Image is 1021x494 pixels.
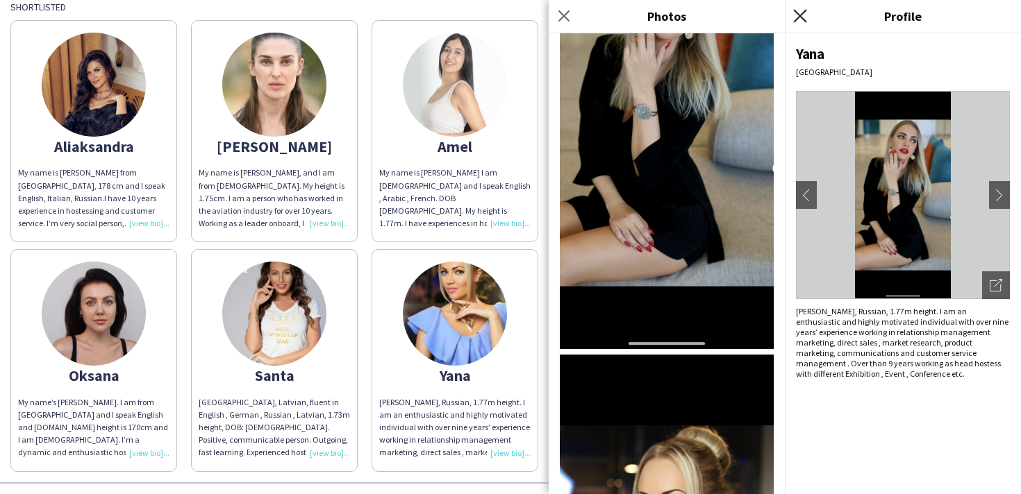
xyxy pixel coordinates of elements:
img: thumb-66e2f951e4c74.jpeg [42,262,146,366]
div: [PERSON_NAME] [199,140,350,153]
div: [GEOGRAPHIC_DATA], Latvian, fluent in English , German , Russian , Latvian, 1.73m height, DOB: [D... [199,396,350,459]
div: My name is [PERSON_NAME], and I am from [DEMOGRAPHIC_DATA]. My height is 1.75cm. I am a person wh... [199,167,350,230]
div: My name is [PERSON_NAME] from [GEOGRAPHIC_DATA], 178 cm and I speak English, Italian, Russian.I h... [18,167,169,230]
div: Amel [379,140,531,153]
div: Yana [379,369,531,382]
img: thumb-66dc0e5ce1933.jpg [222,33,326,137]
div: [PERSON_NAME], Russian, 1.77m height. I am an enthusiastic and highly motivated individual with o... [796,306,1010,379]
div: Aliaksandra [18,140,169,153]
img: Crew avatar or photo [796,91,1010,299]
div: Yana [796,44,1010,63]
img: thumb-63a9b2e02f6f4.png [403,262,507,366]
div: My name’s [PERSON_NAME]. I am from [GEOGRAPHIC_DATA] and I speak English and [DOMAIN_NAME] height... [18,396,169,459]
div: Open photos pop-in [982,271,1010,299]
div: Shortlisted [10,1,1011,13]
div: Oksana [18,369,169,382]
img: thumb-6569067193249.png [42,33,146,137]
div: [GEOGRAPHIC_DATA] [796,67,1010,77]
img: thumb-66b264d8949b5.jpeg [403,33,507,137]
div: My name is [PERSON_NAME] I am [DEMOGRAPHIC_DATA] and I speak English , Arabic , French. DOB [DEMO... [379,167,531,230]
h3: Profile [785,7,1021,25]
h3: Photos [549,7,785,25]
div: [PERSON_NAME], Russian, 1.77m height. I am an enthusiastic and highly motivated individual with o... [379,396,531,459]
div: Santa [199,369,350,382]
img: thumb-63d0164d2fa80.jpg [222,262,326,366]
